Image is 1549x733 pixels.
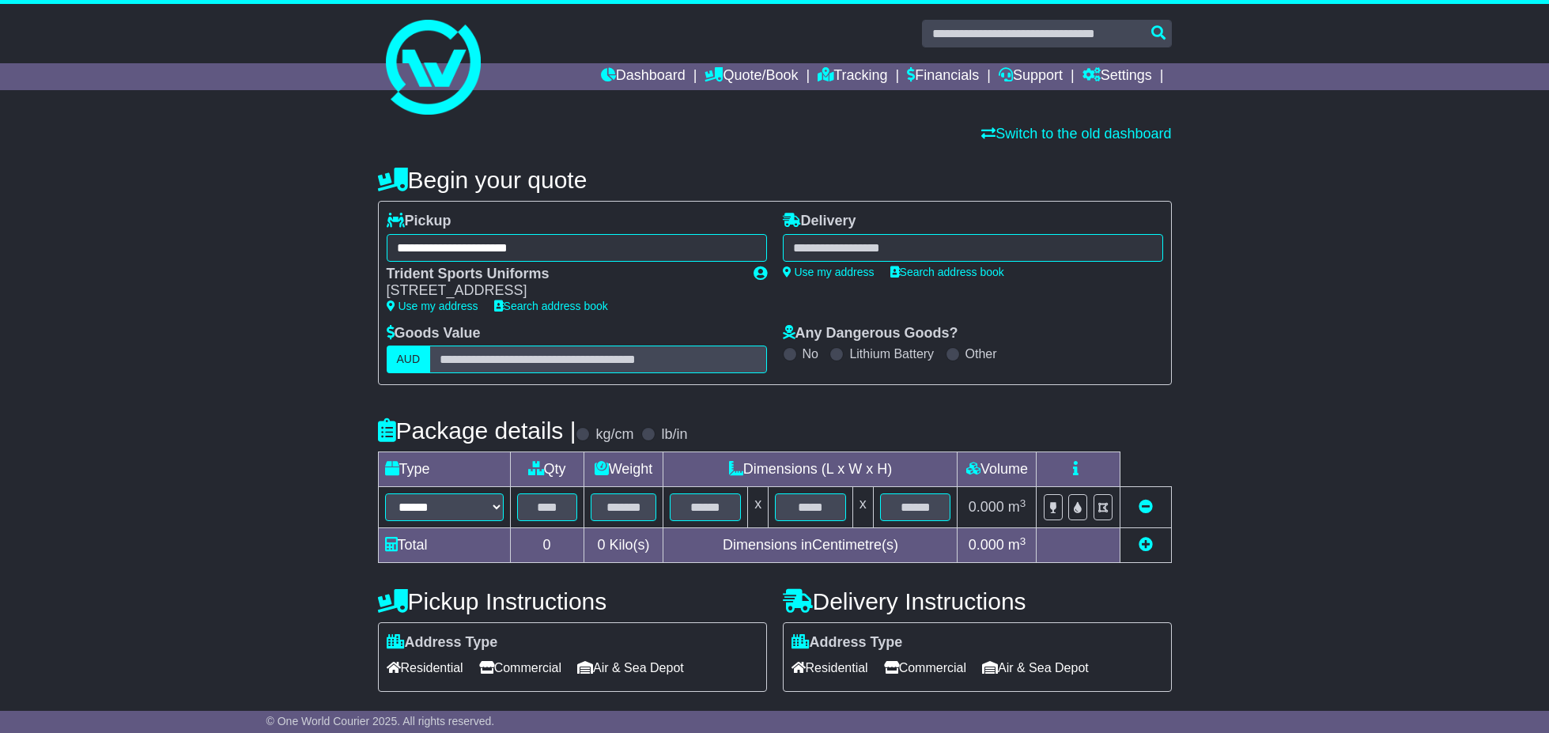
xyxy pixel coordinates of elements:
td: Type [378,452,510,487]
td: Total [378,528,510,563]
span: Residential [792,656,868,680]
a: Quote/Book [705,63,798,90]
label: No [803,346,818,361]
span: Commercial [479,656,561,680]
h4: Delivery Instructions [783,588,1172,614]
span: © One World Courier 2025. All rights reserved. [266,715,495,727]
a: Add new item [1139,537,1153,553]
a: Remove this item [1139,499,1153,515]
a: Dashboard [601,63,686,90]
a: Search address book [890,266,1004,278]
label: Address Type [792,634,903,652]
a: Financials [907,63,979,90]
a: Switch to the old dashboard [981,126,1171,142]
td: Kilo(s) [584,528,663,563]
h4: Pickup Instructions [378,588,767,614]
td: 0 [510,528,584,563]
td: Weight [584,452,663,487]
span: Air & Sea Depot [577,656,684,680]
td: Qty [510,452,584,487]
label: Lithium Battery [849,346,934,361]
span: m [1008,537,1026,553]
label: Pickup [387,213,451,230]
span: Commercial [884,656,966,680]
h4: Begin your quote [378,167,1172,193]
td: x [852,487,873,528]
div: [STREET_ADDRESS] [387,282,738,300]
a: Use my address [783,266,875,278]
label: Delivery [783,213,856,230]
span: m [1008,499,1026,515]
label: Goods Value [387,325,481,342]
label: AUD [387,346,431,373]
a: Search address book [494,300,608,312]
span: 0.000 [969,499,1004,515]
span: Residential [387,656,463,680]
td: Volume [958,452,1037,487]
label: Address Type [387,634,498,652]
label: lb/in [661,426,687,444]
label: Other [965,346,997,361]
span: 0 [597,537,605,553]
td: Dimensions in Centimetre(s) [663,528,958,563]
span: 0.000 [969,537,1004,553]
label: Any Dangerous Goods? [783,325,958,342]
td: Dimensions (L x W x H) [663,452,958,487]
a: Settings [1082,63,1152,90]
a: Support [999,63,1063,90]
a: Use my address [387,300,478,312]
td: x [748,487,769,528]
sup: 3 [1020,497,1026,509]
span: Air & Sea Depot [982,656,1089,680]
a: Tracking [818,63,887,90]
label: kg/cm [595,426,633,444]
div: Trident Sports Uniforms [387,266,738,283]
h4: Package details | [378,418,576,444]
sup: 3 [1020,535,1026,547]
